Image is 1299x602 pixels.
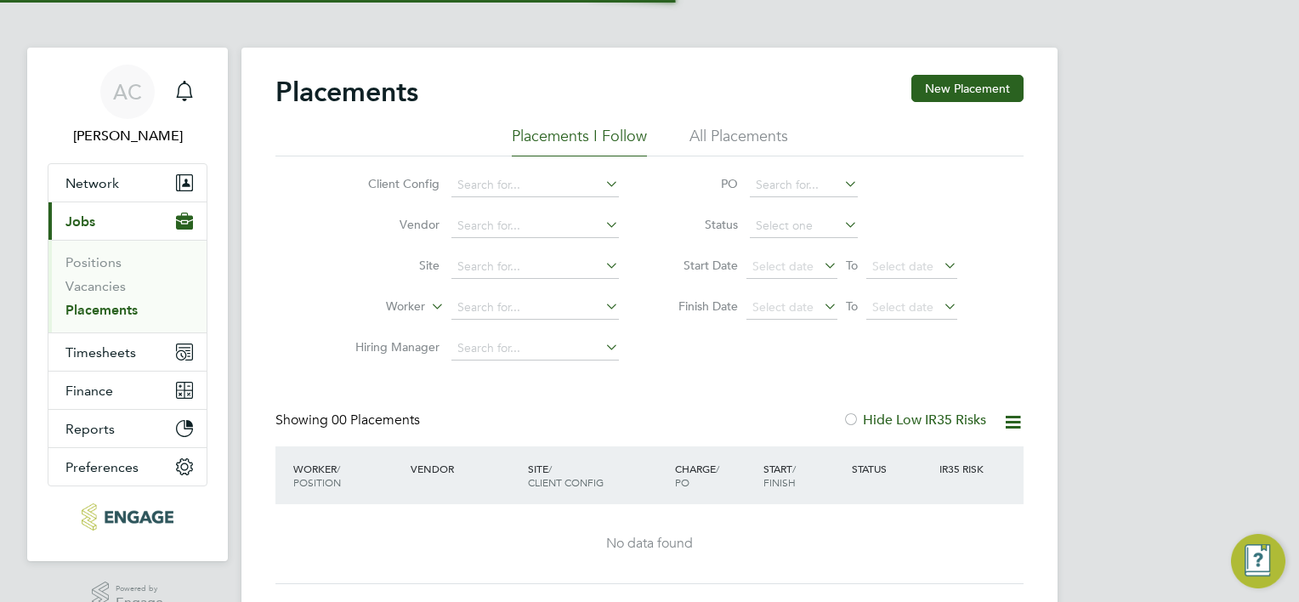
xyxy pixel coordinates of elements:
span: To [841,254,863,276]
button: Preferences [48,448,207,486]
span: / Finish [763,462,796,489]
span: Jobs [65,213,95,230]
div: Jobs [48,240,207,332]
div: Status [848,453,936,484]
span: AC [113,81,142,103]
button: Jobs [48,202,207,240]
div: Showing [275,412,423,429]
input: Search for... [451,337,619,361]
h2: Placements [275,75,418,109]
span: / Client Config [528,462,604,489]
a: AC[PERSON_NAME] [48,65,207,146]
label: Site [342,258,440,273]
button: Engage Resource Center [1231,534,1285,588]
input: Search for... [451,214,619,238]
label: Worker [327,298,425,315]
label: Hide Low IR35 Risks [842,412,986,429]
img: morganhunt-logo-retina.png [82,503,173,531]
span: Select date [872,258,933,274]
span: / Position [293,462,341,489]
button: Reports [48,410,207,447]
span: / PO [675,462,719,489]
span: Select date [752,258,814,274]
span: Select date [752,299,814,315]
a: Vacancies [65,278,126,294]
span: 00 Placements [332,412,420,429]
span: Network [65,175,119,191]
span: Andy Crow [48,126,207,146]
span: Timesheets [65,344,136,361]
input: Search for... [451,255,619,279]
label: Status [661,217,738,232]
button: New Placement [911,75,1024,102]
span: To [841,295,863,317]
label: Hiring Manager [342,339,440,355]
div: Start [759,453,848,497]
label: Client Config [342,176,440,191]
div: Site [524,453,671,497]
span: Preferences [65,459,139,475]
span: Finance [65,383,113,399]
label: Start Date [661,258,738,273]
div: Worker [289,453,406,497]
span: Select date [872,299,933,315]
a: Positions [65,254,122,270]
input: Search for... [451,296,619,320]
li: All Placements [689,126,788,156]
nav: Main navigation [27,48,228,561]
a: Go to home page [48,503,207,531]
div: No data found [292,535,1007,553]
label: Finish Date [661,298,738,314]
input: Search for... [451,173,619,197]
div: Vendor [406,453,524,484]
input: Search for... [750,173,858,197]
li: Placements I Follow [512,126,647,156]
label: Vendor [342,217,440,232]
span: Powered by [116,582,163,596]
button: Network [48,164,207,202]
label: PO [661,176,738,191]
button: Finance [48,372,207,409]
span: Reports [65,421,115,437]
div: Charge [671,453,759,497]
input: Select one [750,214,858,238]
div: IR35 Risk [935,453,994,484]
a: Placements [65,302,138,318]
button: Timesheets [48,333,207,371]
